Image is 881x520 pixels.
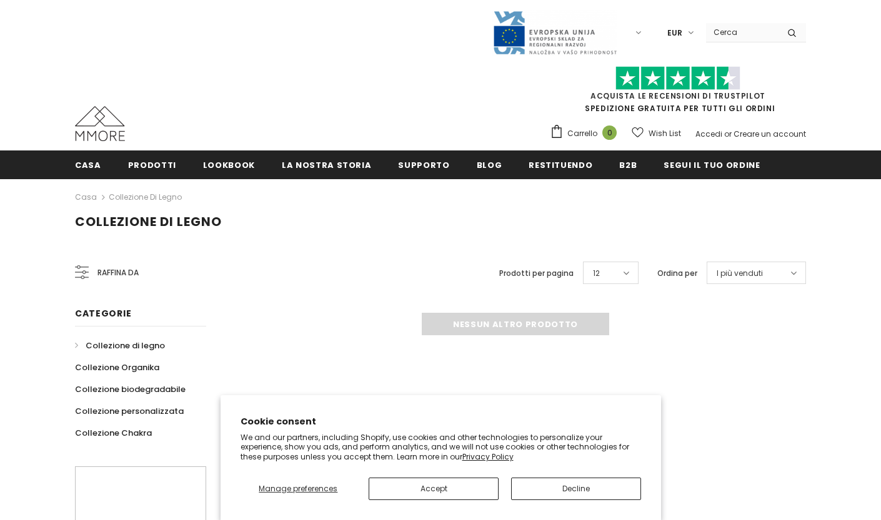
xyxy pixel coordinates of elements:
[203,159,255,171] span: Lookbook
[282,159,371,171] span: La nostra storia
[567,127,597,140] span: Carrello
[75,383,186,395] span: Collezione biodegradabile
[240,478,356,500] button: Manage preferences
[75,159,101,171] span: Casa
[529,150,592,179] a: Restituendo
[75,213,222,230] span: Collezione di legno
[492,27,617,37] a: Javni Razpis
[717,267,763,280] span: I più venduti
[75,361,159,373] span: Collezione Organika
[75,307,131,320] span: Categorie
[529,159,592,171] span: Restituendo
[667,27,682,39] span: EUR
[128,159,176,171] span: Prodotti
[75,335,165,356] a: Collezione di legno
[477,159,502,171] span: Blog
[75,356,159,378] a: Collezione Organika
[86,340,165,351] span: Collezione di legno
[590,91,765,101] a: Acquista le recensioni di TrustPilot
[593,267,600,280] span: 12
[619,159,637,171] span: B2B
[241,415,641,428] h2: Cookie consent
[615,66,740,91] img: Fidati di Pilot Stars
[398,159,449,171] span: supporto
[550,124,623,143] a: Carrello 0
[492,10,617,56] img: Javni Razpis
[75,150,101,179] a: Casa
[75,427,152,439] span: Collezione Chakra
[602,125,617,140] span: 0
[664,150,760,179] a: Segui il tuo ordine
[75,190,97,205] a: Casa
[477,150,502,179] a: Blog
[695,129,722,139] a: Accedi
[75,405,184,417] span: Collezione personalizzata
[97,266,139,280] span: Raffina da
[724,129,732,139] span: or
[109,192,182,202] a: Collezione di legno
[734,129,806,139] a: Creare un account
[75,106,125,141] img: Casi MMORE
[632,122,681,144] a: Wish List
[657,267,697,280] label: Ordina per
[203,150,255,179] a: Lookbook
[128,150,176,179] a: Prodotti
[398,150,449,179] a: supporto
[75,422,152,444] a: Collezione Chakra
[706,23,778,41] input: Search Site
[619,150,637,179] a: B2B
[282,150,371,179] a: La nostra storia
[664,159,760,171] span: Segui il tuo ordine
[550,72,806,114] span: SPEDIZIONE GRATUITA PER TUTTI GLI ORDINI
[499,267,574,280] label: Prodotti per pagina
[511,478,641,500] button: Decline
[259,483,337,494] span: Manage preferences
[75,400,184,422] a: Collezione personalizzata
[369,478,499,500] button: Accept
[241,433,641,462] p: We and our partners, including Shopify, use cookies and other technologies to personalize your ex...
[649,127,681,140] span: Wish List
[75,378,186,400] a: Collezione biodegradabile
[462,451,514,462] a: Privacy Policy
